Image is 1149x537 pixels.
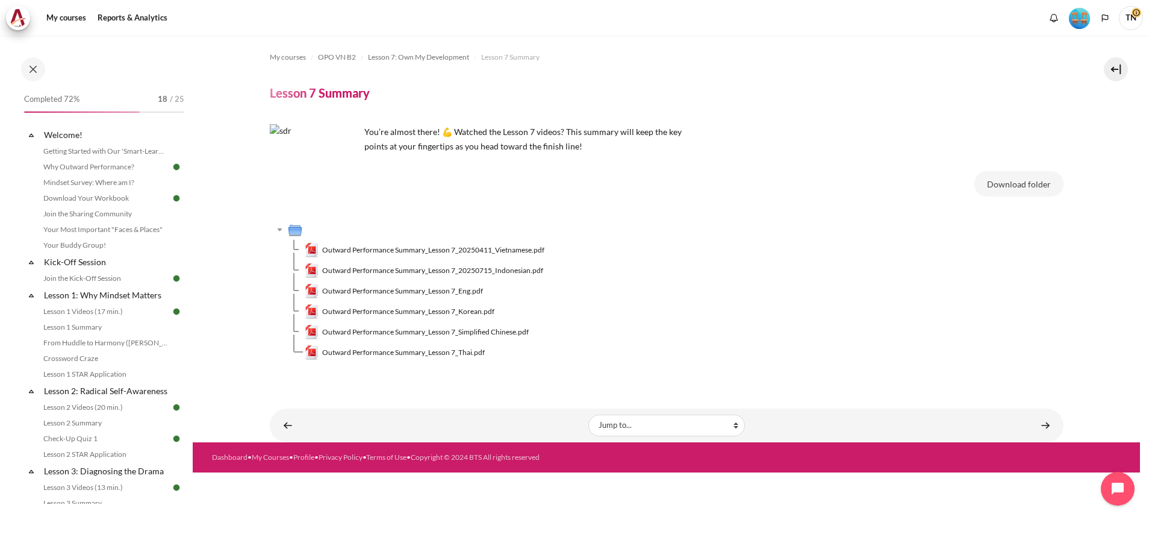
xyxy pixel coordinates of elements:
img: Outward Performance Summary_Lesson 7_Korean.pdf [305,304,319,319]
span: Outward Performance Summary_Lesson 7_20250411_Vietnamese.pdf [322,245,544,256]
a: Lesson 1 Videos (17 min.) [40,304,171,319]
a: Lesson 7 Summary [481,50,540,64]
a: Outward Performance Summary_Lesson 7_Simplified Chinese.pdfOutward Performance Summary_Lesson 7_S... [305,325,529,339]
a: Outward Performance Summary_Lesson 7_20250715_Indonesian.pdfOutward Performance Summary_Lesson 7_... [305,263,544,278]
a: Reports & Analytics [93,6,172,30]
a: Your Buddy Group! [40,238,171,253]
span: OPO VN B2 [318,52,356,63]
img: Outward Performance Summary_Lesson 7_Simplified Chinese.pdf [305,325,319,339]
nav: Navigation bar [270,48,1063,67]
span: Outward Performance Summary_Lesson 7_Simplified Chinese.pdf [322,327,529,338]
a: My Courses [252,453,289,462]
a: Why Outward Performance? [40,160,171,174]
a: My courses [270,50,306,64]
img: Level #4 [1069,8,1090,29]
a: Lesson 1: Why Mindset Matters [42,287,171,303]
a: Copyright © 2024 BTS All rights reserved [411,453,540,462]
a: Lesson 3 Summary [40,496,171,510]
span: Outward Performance Summary_Lesson 7_Eng.pdf [322,286,483,297]
a: Download Your Workbook [40,191,171,206]
a: Check-Up Quiz 1 [40,432,171,446]
a: Lesson 2 Summary [40,416,171,430]
div: Level #4 [1069,7,1090,29]
a: ◄ Lesson 7 Videos (17 min.) [276,413,300,437]
span: You’re almost there! 💪 Watched the Lesson 7 videos? This summary will keep the key points at your... [364,127,682,151]
img: Done [171,306,182,317]
img: Done [171,402,182,413]
span: My courses [270,52,306,63]
img: Outward Performance Summary_Lesson 7_20250715_Indonesian.pdf [305,263,319,278]
div: • • • • • [212,452,718,463]
a: Privacy Policy [319,453,363,462]
div: Show notification window with no new notifications [1045,9,1063,27]
img: Done [171,433,182,444]
a: Profile [293,453,314,462]
span: Collapse [25,289,37,301]
a: Lesson 1 Summary [40,320,171,334]
a: Terms of Use [366,453,406,462]
span: Outward Performance Summary_Lesson 7_Thai.pdf [322,347,485,358]
span: Lesson 7 Summary [481,52,540,63]
img: Outward Performance Summary_Lesson 7_Eng.pdf [305,284,319,298]
a: Outward Performance Summary_Lesson 7_Korean.pdfOutward Performance Summary_Lesson 7_Korean.pdf [305,304,495,319]
span: TN [1119,6,1143,30]
a: Kick-Off Session [42,254,171,270]
button: Download folder [974,171,1063,196]
a: Dashboard [212,453,248,462]
img: Done [171,482,182,493]
img: Done [171,162,182,172]
a: Your Most Important "Faces & Places" [40,222,171,237]
span: 18 [158,93,167,105]
span: Outward Performance Summary_Lesson 7_20250715_Indonesian.pdf [322,265,543,276]
span: Collapse [25,385,37,397]
a: Lesson 3 Videos (13 min.) [40,480,171,495]
a: Welcome! [42,127,171,143]
a: Outward Performance Summary_Lesson 7_20250411_Vietnamese.pdfOutward Performance Summary_Lesson 7_... [305,243,545,257]
span: Outward Performance Summary_Lesson 7_Korean.pdf [322,306,494,317]
a: Lesson 3: Diagnosing the Drama [42,463,171,479]
span: Collapse [25,129,37,141]
button: Languages [1096,9,1114,27]
a: OPO VN B2 [318,50,356,64]
section: Content [193,36,1140,442]
a: Lesson 2 Videos (20 min.) [40,400,171,415]
a: Outward Performance Summary_Lesson 7_Thai.pdfOutward Performance Summary_Lesson 7_Thai.pdf [305,345,485,360]
a: Architeck Architeck [6,6,36,30]
h4: Lesson 7 Summary [270,85,370,101]
img: Outward Performance Summary_Lesson 7_20250411_Vietnamese.pdf [305,243,319,257]
a: Lesson 2 STAR Application [40,447,171,462]
a: Join the Kick-Off Session [40,271,171,286]
div: 72% [24,111,140,113]
img: Outward Performance Summary_Lesson 7_Thai.pdf [305,345,319,360]
a: Join the Sharing Community [40,207,171,221]
span: Completed 72% [24,93,79,105]
span: Lesson 7: Own My Development [368,52,469,63]
span: Collapse [25,256,37,268]
a: User menu [1119,6,1143,30]
a: Lesson 7 STAR Application ► [1033,413,1057,437]
a: Lesson 2: Radical Self-Awareness [42,383,171,399]
span: / 25 [170,93,184,105]
img: Done [171,273,182,284]
a: From Huddle to Harmony ([PERSON_NAME]'s Story) [40,336,171,350]
img: sdr [270,124,360,215]
a: Mindset Survey: Where am I? [40,175,171,190]
a: Lesson 1 STAR Application [40,367,171,382]
a: Lesson 7: Own My Development [368,50,469,64]
img: Architeck [10,9,26,27]
span: Collapse [25,465,37,477]
a: My courses [42,6,90,30]
a: Getting Started with Our 'Smart-Learning' Platform [40,144,171,159]
a: Crossword Craze [40,351,171,366]
a: Outward Performance Summary_Lesson 7_Eng.pdfOutward Performance Summary_Lesson 7_Eng.pdf [305,284,484,298]
a: Level #4 [1064,7,1095,29]
img: Done [171,193,182,204]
